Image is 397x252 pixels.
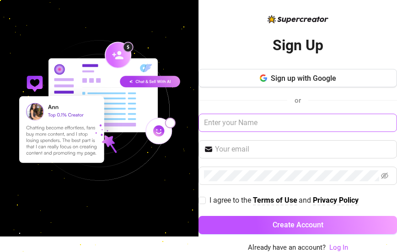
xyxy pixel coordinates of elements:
span: Create Account [273,220,323,229]
strong: Terms of Use [253,196,297,205]
img: logo-BBDzfeDw.svg [268,15,328,23]
strong: Privacy Policy [313,196,359,205]
input: Enter your Name [198,114,397,132]
a: Privacy Policy [313,196,359,205]
span: eye-invisible [381,172,388,179]
button: Create Account [198,216,397,234]
span: Sign up with Google [271,74,336,83]
input: Your email [215,144,392,155]
span: or [295,96,301,105]
span: I agree to the [209,196,253,205]
a: Log In [329,243,348,252]
a: Terms of Use [253,196,297,205]
span: and [299,196,313,205]
h2: Sign Up [273,36,323,55]
button: Sign up with Google [198,69,397,87]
